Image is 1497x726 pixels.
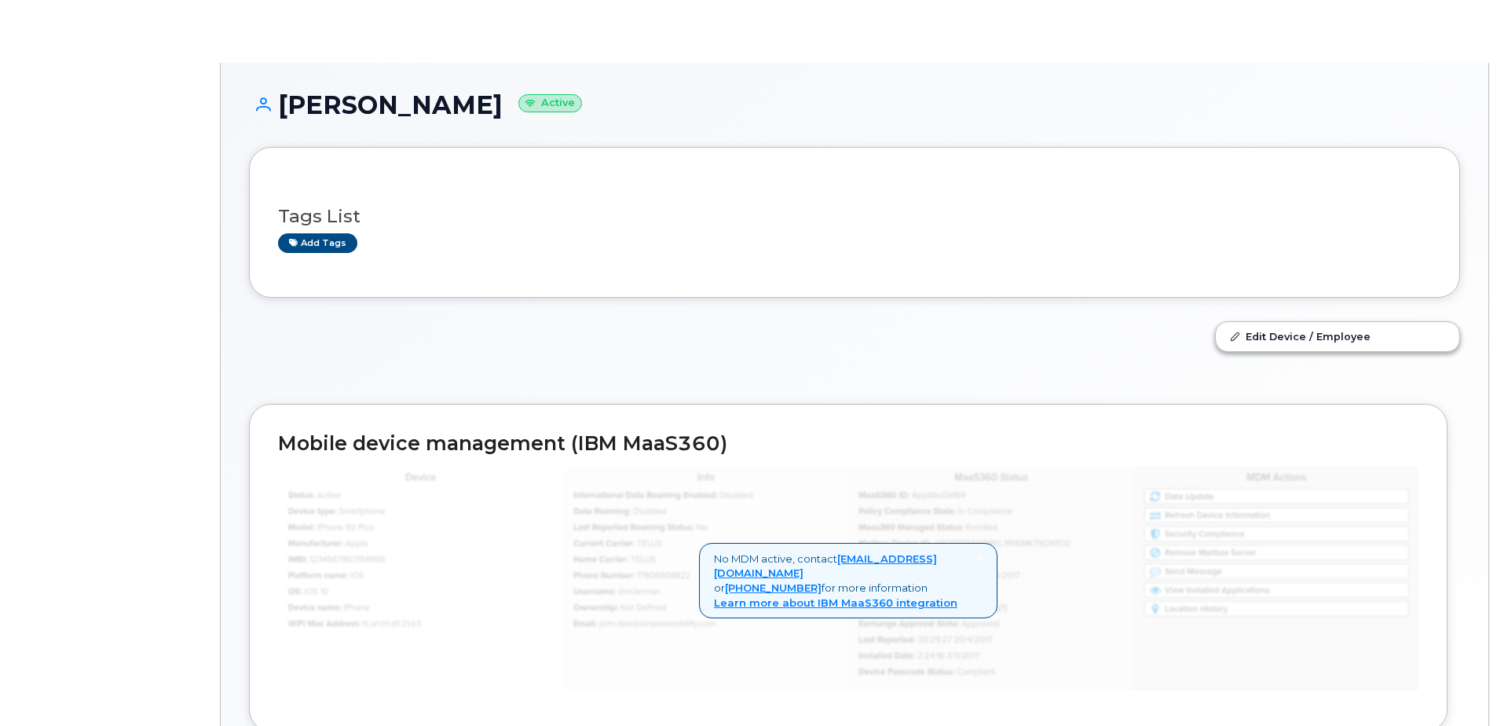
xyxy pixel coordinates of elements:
[714,552,937,580] a: [EMAIL_ADDRESS][DOMAIN_NAME]
[278,207,1431,226] h3: Tags List
[278,466,1418,690] img: mdm_maas360_data_lg-147edf4ce5891b6e296acbe60ee4acd306360f73f278574cfef86ac192ea0250.jpg
[976,552,983,563] a: Close
[1216,322,1459,350] a: Edit Device / Employee
[278,433,1418,455] h2: Mobile device management (IBM MaaS360)
[518,94,582,112] small: Active
[725,581,822,594] a: [PHONE_NUMBER]
[249,91,1460,119] h1: [PERSON_NAME]
[714,596,957,609] a: Learn more about IBM MaaS360 integration
[976,550,983,564] span: ×
[278,233,357,253] a: Add tags
[699,543,997,618] div: No MDM active, contact or for more information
